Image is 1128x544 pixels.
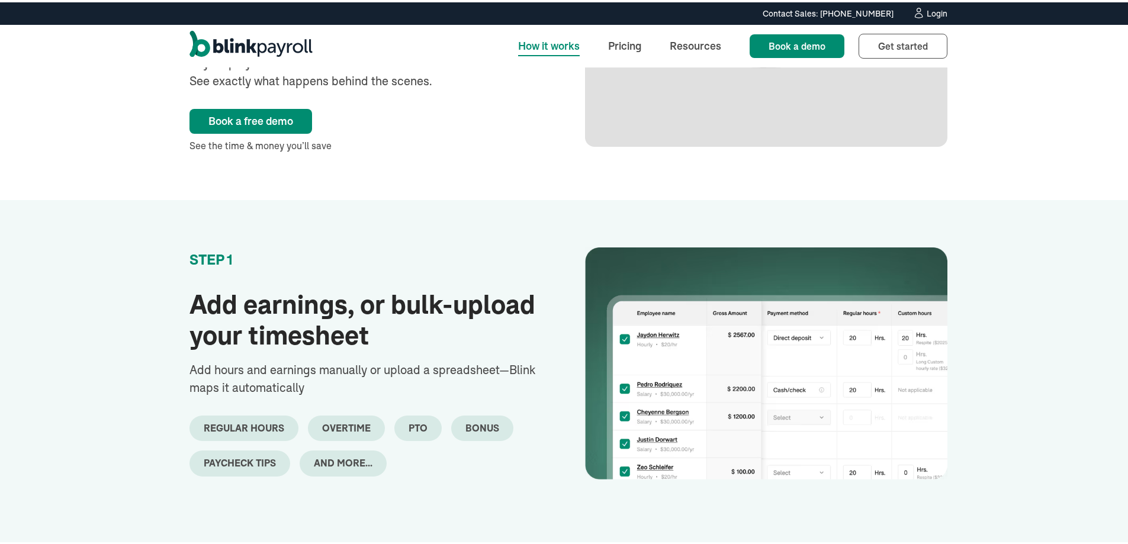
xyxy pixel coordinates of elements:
span: Get started [878,38,928,50]
a: Pricing [599,31,651,56]
div: See the time & money you’ll save [189,136,552,150]
a: Login [912,5,947,18]
a: How it works [509,31,589,56]
div: and more... [314,455,372,466]
h2: Add earnings, or bulk-upload your timesheet [189,287,552,350]
a: Book a demo [750,32,844,56]
div: overtime [322,420,371,432]
span: Book a demo [769,38,825,50]
div: bonus [465,420,499,432]
a: Get started [859,31,947,56]
div: PTO [409,420,428,432]
a: home [189,28,313,59]
a: Book a free demo [189,107,312,131]
div: paycheck tips [204,455,276,466]
div: regular hours [204,420,284,432]
a: Resources [660,31,731,56]
div: STEP 1 [189,248,552,268]
p: Add hours and earnings manually or upload a spreadsheet—Blink maps it automatically [189,359,552,394]
div: Pay employees and contractors in minutes. See exactly what happens behind the scenes. [189,52,455,88]
div: Contact Sales: [PHONE_NUMBER] [763,5,894,18]
div: Login [927,7,947,15]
